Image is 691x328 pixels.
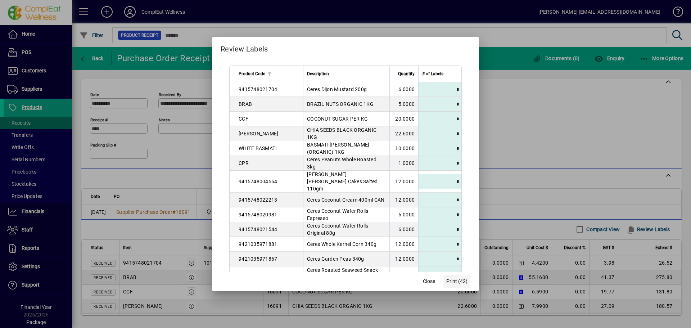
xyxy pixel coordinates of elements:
span: Quantity [398,70,415,78]
td: 12.0000 [389,171,418,193]
td: 9415748016045 [230,266,303,281]
td: 9415748022213 [230,193,303,207]
td: WHITE BASMATI [230,141,303,156]
td: 9415748021544 [230,222,303,237]
h2: Review Labels [212,37,479,58]
td: COCONUT SUGAR PER KG [303,112,389,126]
td: 22.6000 [389,126,418,141]
td: BASMATI [PERSON_NAME] (ORGANIC) 1KG [303,141,389,156]
button: Print (42) [443,275,470,288]
td: Ceres Roasted Seaweed Snack Packs 8x 2g [303,266,389,281]
td: Ceres Coconut Cream 400ml CAN [303,193,389,207]
button: Close [417,275,441,288]
span: # of Labels [422,70,443,78]
td: CCF [230,112,303,126]
td: 12.0000 [389,252,418,266]
td: CPR [230,156,303,171]
td: 5.0000 [389,97,418,112]
span: Print (42) [446,278,468,285]
td: Ceres Peanuts Whole Roasted 3kg [303,156,389,171]
td: 9415748020981 [230,207,303,222]
span: Description [307,70,329,78]
td: 6.0000 [389,222,418,237]
td: 6.0000 [389,207,418,222]
span: Product Code [239,70,265,78]
td: 9415748021704 [230,82,303,97]
td: 9421035971881 [230,237,303,252]
td: Ceres Whole Kernel Corn 340g [303,237,389,252]
td: Ceres Coconut Wafer Rolls Original 80g [303,222,389,237]
td: 6.0000 [389,266,418,281]
td: 10.0000 [389,141,418,156]
td: [PERSON_NAME] [230,126,303,141]
td: 6.0000 [389,82,418,97]
td: 20.0000 [389,112,418,126]
td: 9415748004554 [230,171,303,193]
div: Product Code [239,70,299,78]
td: 12.0000 [389,193,418,207]
td: 1.0000 [389,156,418,171]
td: BRAZIL NUTS ORGANIC 1KG [303,97,389,112]
td: BRAB [230,97,303,112]
td: 9421035971867 [230,252,303,266]
td: Ceres Coconut Wafer Rolls Espresso [303,207,389,222]
span: Close [423,278,435,285]
td: 12.0000 [389,237,418,252]
td: Ceres Garden Peas 340g [303,252,389,266]
td: CHIA SEEDS BLACK ORGANIC 1KG [303,126,389,141]
td: [PERSON_NAME] [PERSON_NAME] Cakes Salted 110gm [303,171,389,193]
td: Ceres Dijon Mustard 200g [303,82,389,97]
